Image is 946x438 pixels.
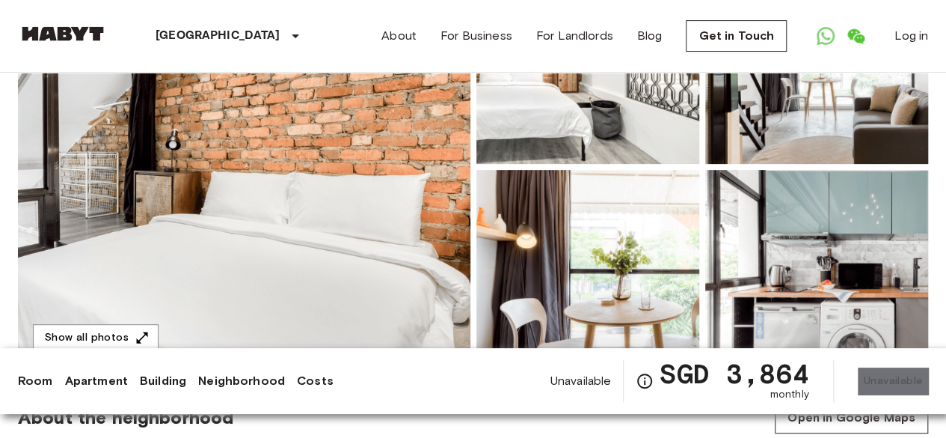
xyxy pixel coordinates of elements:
[381,27,417,45] a: About
[476,170,699,366] img: Picture of unit SG-01-053-004-01
[660,360,808,387] span: SGD 3,864
[18,26,108,41] img: Habyt
[894,27,928,45] a: Log in
[775,402,928,434] a: Open in Google Maps
[18,407,233,429] span: About the neighborhood
[770,387,809,402] span: monthly
[841,21,870,51] a: Open WeChat
[198,372,285,390] a: Neighborhood
[705,170,928,366] img: Picture of unit SG-01-053-004-01
[550,373,612,389] span: Unavailable
[440,27,512,45] a: For Business
[33,324,159,352] button: Show all photos
[811,21,841,51] a: Open WhatsApp
[536,27,613,45] a: For Landlords
[637,27,663,45] a: Blog
[65,372,128,390] a: Apartment
[686,20,787,52] a: Get in Touch
[140,372,186,390] a: Building
[18,372,53,390] a: Room
[297,372,334,390] a: Costs
[636,372,654,390] svg: Check cost overview for full price breakdown. Please note that discounts apply to new joiners onl...
[156,27,280,45] p: [GEOGRAPHIC_DATA]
